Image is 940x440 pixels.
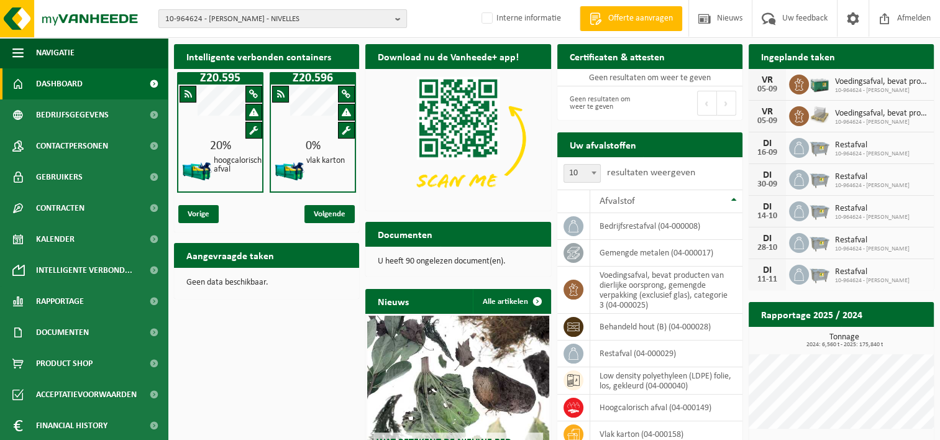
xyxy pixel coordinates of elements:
span: Rapportage [36,286,84,317]
td: Geen resultaten om weer te geven [557,69,742,86]
td: gemengde metalen (04-000017) [590,240,742,267]
span: 10-964624 - [PERSON_NAME] [835,182,910,190]
span: Kalender [36,224,75,255]
div: 14-10 [755,212,780,221]
a: Bekijk rapportage [841,326,933,351]
td: behandeld hout (B) (04-000028) [590,314,742,341]
div: 20% [178,140,262,152]
span: 10 [564,165,600,182]
label: Interne informatie [479,9,561,28]
td: bedrijfsrestafval (04-000008) [590,213,742,240]
div: 16-09 [755,149,780,157]
img: WB-2500-GAL-GY-01 [809,136,830,157]
h2: Documenten [365,222,445,246]
h2: Ingeplande taken [749,44,847,68]
h1: Z20.596 [273,72,353,85]
div: 05-09 [755,117,780,126]
td: voedingsafval, bevat producten van dierlijke oorsprong, gemengde verpakking (exclusief glas), cat... [590,267,742,314]
div: DI [755,234,780,244]
div: DI [755,170,780,180]
span: Volgende [304,205,355,223]
img: WB-2500-GAL-GY-01 [809,231,830,252]
span: Contactpersonen [36,131,108,162]
h4: vlak karton [306,157,345,165]
button: Next [717,91,736,116]
span: Navigatie [36,37,75,68]
span: 10-964624 - [PERSON_NAME] [835,87,928,94]
span: Acceptatievoorwaarden [36,379,137,410]
img: WB-2500-GAL-GY-01 [809,199,830,221]
span: 10-964624 - [PERSON_NAME] [835,277,910,285]
h2: Download nu de Vanheede+ app! [365,44,531,68]
button: 10-964624 - [PERSON_NAME] - NIVELLES [158,9,407,28]
h2: Intelligente verbonden containers [174,44,359,68]
span: Voedingsafval, bevat producten van dierlijke oorsprong, gemengde verpakking (exc... [835,109,928,119]
h2: Uw afvalstoffen [557,132,649,157]
span: Restafval [835,204,910,214]
h1: Z20.595 [180,72,260,85]
span: Voedingsafval, bevat producten van dierlijke oorsprong, gemengde verpakking (exc... [835,77,928,87]
span: Vorige [178,205,219,223]
h2: Certificaten & attesten [557,44,677,68]
span: 10 [564,164,601,183]
img: HK-XZ-20-GN-12 [274,155,305,186]
div: 28-10 [755,244,780,252]
div: DI [755,202,780,212]
a: Offerte aanvragen [580,6,682,31]
span: Afvalstof [600,196,635,206]
td: low density polyethyleen (LDPE) folie, los, gekleurd (04-000040) [590,367,742,395]
div: VR [755,107,780,117]
span: Documenten [36,317,89,348]
a: Alle artikelen [473,289,550,314]
span: Restafval [835,172,910,182]
h2: Aangevraagde taken [174,243,286,267]
td: restafval (04-000029) [590,341,742,367]
span: 10-964624 - [PERSON_NAME] - NIVELLES [165,10,390,29]
img: WB-2500-GAL-GY-01 [809,168,830,189]
div: 0% [271,140,355,152]
div: 30-09 [755,180,780,189]
img: PB-LB-0680-HPE-GN-01 [809,73,830,94]
h2: Nieuws [365,289,421,313]
span: Intelligente verbond... [36,255,132,286]
h2: Rapportage 2025 / 2024 [749,302,875,326]
span: Restafval [835,140,910,150]
div: Geen resultaten om weer te geven [564,89,644,117]
label: resultaten weergeven [607,168,695,178]
span: 10-964624 - [PERSON_NAME] [835,119,928,126]
div: VR [755,75,780,85]
div: 11-11 [755,275,780,284]
h3: Tonnage [755,333,934,348]
div: DI [755,265,780,275]
div: DI [755,139,780,149]
img: Download de VHEPlus App [365,69,550,208]
td: hoogcalorisch afval (04-000149) [590,395,742,421]
span: Contracten [36,193,84,224]
h4: hoogcalorisch afval [214,157,262,174]
p: Geen data beschikbaar. [186,278,347,287]
span: Offerte aanvragen [605,12,676,25]
span: 10-964624 - [PERSON_NAME] [835,245,910,253]
span: 2024: 6,560 t - 2025: 175,840 t [755,342,934,348]
button: Previous [697,91,717,116]
span: 10-964624 - [PERSON_NAME] [835,214,910,221]
span: Dashboard [36,68,83,99]
span: Gebruikers [36,162,83,193]
p: U heeft 90 ongelezen document(en). [378,257,538,266]
span: Bedrijfsgegevens [36,99,109,131]
span: 10-964624 - [PERSON_NAME] [835,150,910,158]
span: Restafval [835,267,910,277]
img: HK-XZ-20-GN-12 [181,155,212,186]
span: Restafval [835,236,910,245]
img: WB-2500-GAL-GY-01 [809,263,830,284]
div: 05-09 [755,85,780,94]
span: Product Shop [36,348,93,379]
img: LP-PA-00000-WDN-11 [809,104,830,126]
